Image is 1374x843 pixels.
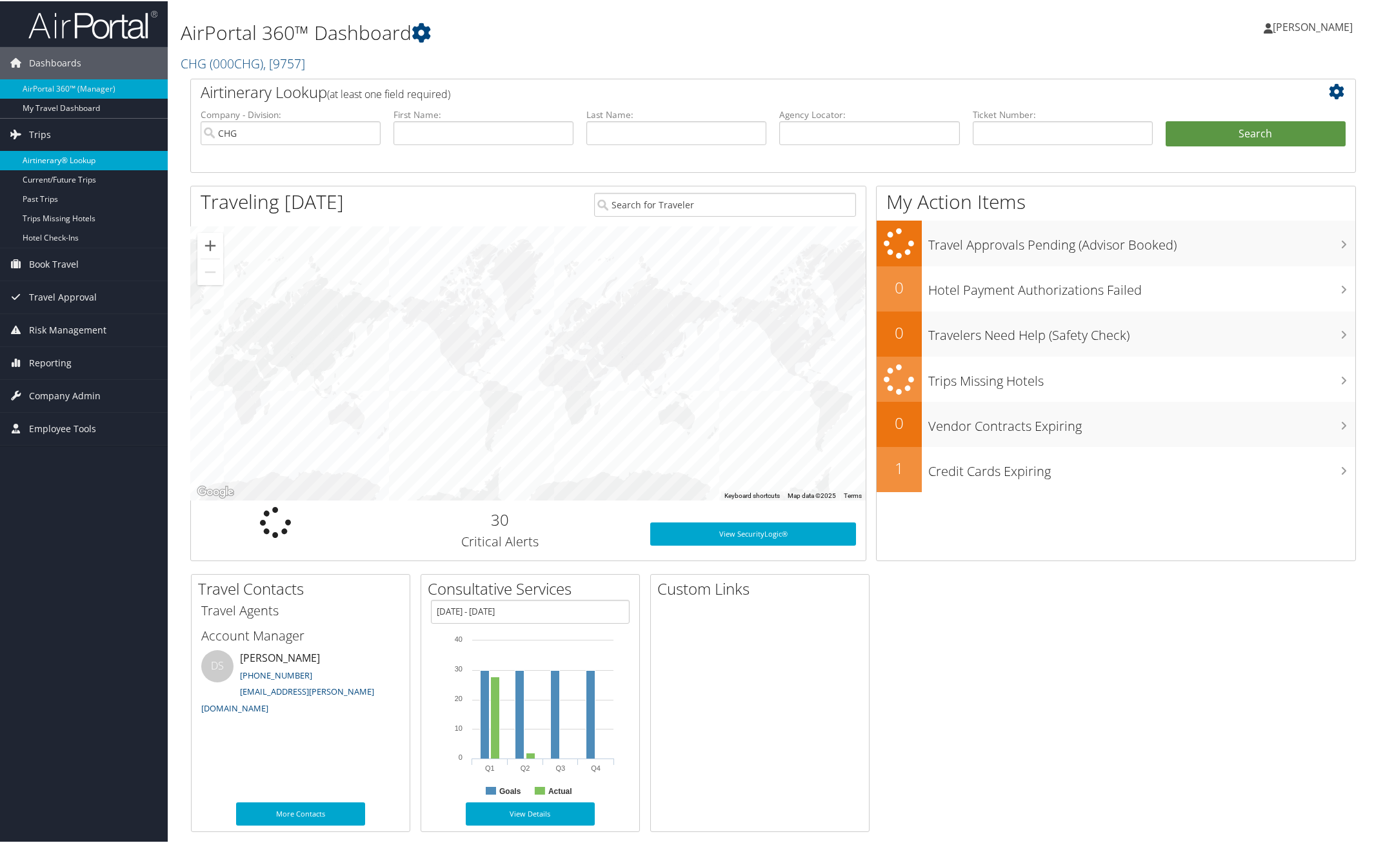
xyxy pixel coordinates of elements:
span: Risk Management [29,313,106,345]
tspan: 30 [455,664,463,671]
label: Company - Division: [201,107,381,120]
label: First Name: [393,107,573,120]
text: Q1 [485,763,495,771]
a: CHG [181,54,305,71]
h2: 1 [877,456,922,478]
h3: Trips Missing Hotels [928,364,1355,389]
span: [PERSON_NAME] [1273,19,1353,33]
a: View SecurityLogic® [650,521,856,544]
h2: Airtinerary Lookup [201,80,1249,102]
a: 0Hotel Payment Authorizations Failed [877,265,1355,310]
a: [EMAIL_ADDRESS][PERSON_NAME][DOMAIN_NAME] [201,684,374,713]
h2: Custom Links [657,577,869,599]
input: Search for Traveler [594,192,856,215]
text: Q3 [556,763,566,771]
a: More Contacts [236,801,365,824]
span: Reporting [29,346,72,378]
tspan: 0 [459,752,463,760]
span: Trips [29,117,51,150]
tspan: 10 [455,723,463,731]
h3: Travel Agents [201,600,400,619]
span: Dashboards [29,46,81,78]
a: 0Vendor Contracts Expiring [877,401,1355,446]
span: ( 000CHG ) [210,54,263,71]
span: Company Admin [29,379,101,411]
h1: AirPortal 360™ Dashboard [181,18,971,45]
h2: 0 [877,321,922,342]
label: Ticket Number: [973,107,1153,120]
text: Actual [548,786,572,795]
h3: Travelers Need Help (Safety Check) [928,319,1355,343]
h3: Hotel Payment Authorizations Failed [928,273,1355,298]
a: [PERSON_NAME] [1264,6,1366,45]
li: [PERSON_NAME] [195,649,406,718]
span: (at least one field required) [327,86,450,100]
label: Agency Locator: [779,107,959,120]
a: 1Credit Cards Expiring [877,446,1355,491]
span: , [ 9757 ] [263,54,305,71]
text: Goals [499,786,521,795]
img: Google [194,482,237,499]
a: View Details [466,801,595,824]
h1: My Action Items [877,187,1355,214]
h2: Travel Contacts [198,577,410,599]
a: Trips Missing Hotels [877,355,1355,401]
h3: Travel Approvals Pending (Advisor Booked) [928,228,1355,253]
img: airportal-logo.png [28,8,157,39]
span: Travel Approval [29,280,97,312]
a: [PHONE_NUMBER] [240,668,312,680]
span: Book Travel [29,247,79,279]
span: Employee Tools [29,412,96,444]
a: 0Travelers Need Help (Safety Check) [877,310,1355,355]
h3: Critical Alerts [369,531,631,550]
text: Q2 [521,763,530,771]
h2: 0 [877,275,922,297]
a: Travel Approvals Pending (Advisor Booked) [877,219,1355,265]
a: Terms (opens in new tab) [844,491,862,498]
button: Zoom in [197,232,223,257]
button: Keyboard shortcuts [724,490,780,499]
h2: 30 [369,508,631,530]
button: Search [1166,120,1346,146]
tspan: 20 [455,693,463,701]
text: Q4 [591,763,601,771]
a: Open this area in Google Maps (opens a new window) [194,482,237,499]
span: Map data ©2025 [788,491,836,498]
button: Zoom out [197,258,223,284]
label: Last Name: [586,107,766,120]
h3: Vendor Contracts Expiring [928,410,1355,434]
h2: Consultative Services [428,577,639,599]
h3: Account Manager [201,626,400,644]
h2: 0 [877,411,922,433]
div: DS [201,649,234,681]
h1: Traveling [DATE] [201,187,344,214]
tspan: 40 [455,634,463,642]
h3: Credit Cards Expiring [928,455,1355,479]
